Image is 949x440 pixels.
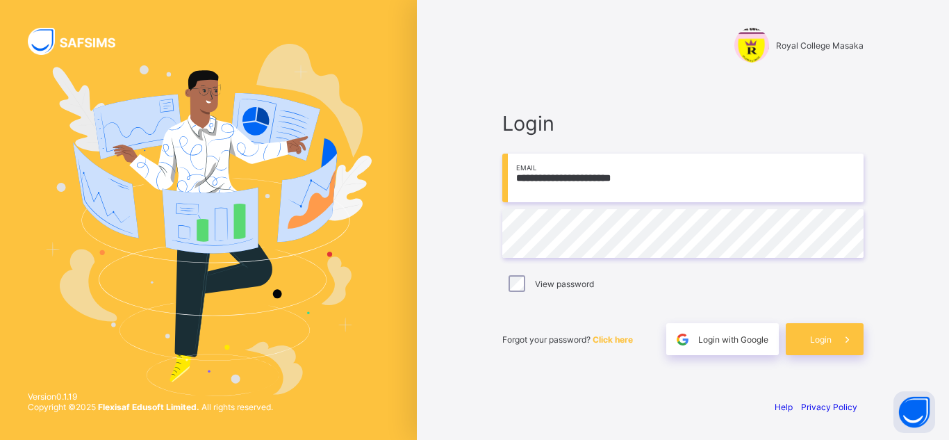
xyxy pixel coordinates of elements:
[98,402,199,412] strong: Flexisaf Edusoft Limited.
[28,28,132,55] img: SAFSIMS Logo
[502,334,633,345] span: Forgot your password?
[893,391,935,433] button: Open asap
[776,40,864,51] span: Royal College Masaka
[810,334,832,345] span: Login
[45,44,372,396] img: Hero Image
[593,334,633,345] a: Click here
[775,402,793,412] a: Help
[28,391,273,402] span: Version 0.1.19
[698,334,768,345] span: Login with Google
[28,402,273,412] span: Copyright © 2025 All rights reserved.
[502,111,864,136] span: Login
[535,279,594,289] label: View password
[801,402,857,412] a: Privacy Policy
[675,332,691,348] img: google.396cfc9801f0270233282035f929180a.svg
